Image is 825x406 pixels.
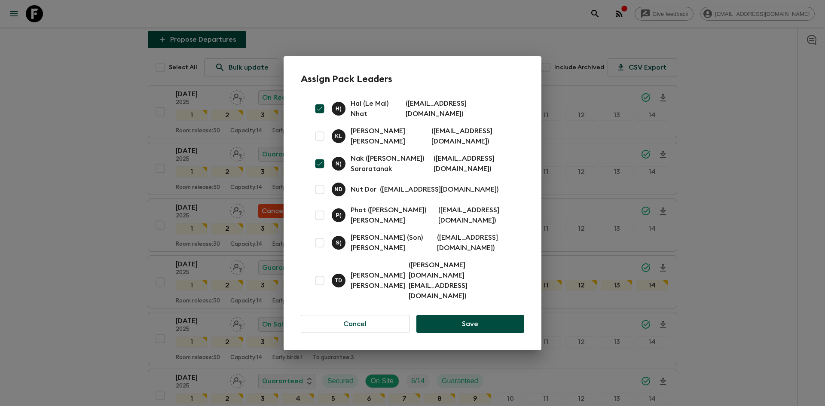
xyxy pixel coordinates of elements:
button: Cancel [301,315,409,333]
p: ( [EMAIL_ADDRESS][DOMAIN_NAME] ) [431,126,514,147]
p: Nak ([PERSON_NAME]) Sararatanak [351,153,430,174]
p: P ( [336,212,341,219]
p: Phat ([PERSON_NAME]) [PERSON_NAME] [351,205,435,226]
p: Nut Dor [351,184,376,195]
p: T D [335,277,342,284]
p: N D [335,186,343,193]
p: [PERSON_NAME] (Son) [PERSON_NAME] [351,232,434,253]
button: Save [416,315,524,333]
p: ( [EMAIL_ADDRESS][DOMAIN_NAME] ) [434,153,514,174]
p: ( [EMAIL_ADDRESS][DOMAIN_NAME] ) [437,232,514,253]
h2: Assign Pack Leaders [301,73,524,85]
p: ( [PERSON_NAME][DOMAIN_NAME][EMAIL_ADDRESS][DOMAIN_NAME] ) [409,260,514,301]
p: ( [EMAIL_ADDRESS][DOMAIN_NAME] ) [438,205,514,226]
p: [PERSON_NAME] [PERSON_NAME] [351,126,428,147]
p: H ( [336,105,342,112]
p: ( [EMAIL_ADDRESS][DOMAIN_NAME] ) [406,98,514,119]
p: [PERSON_NAME] [PERSON_NAME] [351,270,405,291]
p: Hai (Le Mai) Nhat [351,98,402,119]
p: S ( [336,239,341,246]
p: ( [EMAIL_ADDRESS][DOMAIN_NAME] ) [380,184,498,195]
p: N ( [336,160,342,167]
p: K L [335,133,342,140]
